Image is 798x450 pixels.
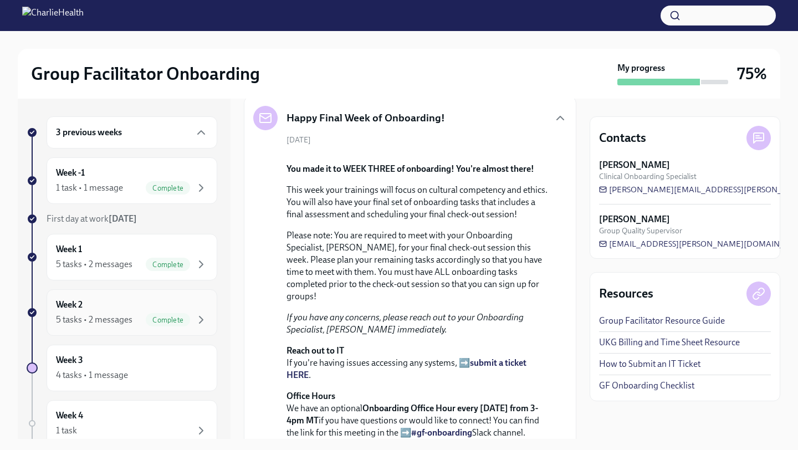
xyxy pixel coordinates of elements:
strong: [PERSON_NAME] [599,213,670,226]
a: Week 41 task [27,400,217,447]
span: Group Quality Supervisor [599,226,682,236]
h6: Week -1 [56,167,85,179]
span: Complete [146,316,190,324]
span: Complete [146,260,190,269]
h4: Resources [599,285,653,302]
a: Week -11 task • 1 messageComplete [27,157,217,204]
a: How to Submit an IT Ticket [599,358,700,370]
div: 1 task [56,425,77,437]
div: 5 tasks • 2 messages [56,258,132,270]
span: [DATE] [287,135,311,145]
h2: Group Facilitator Onboarding [31,63,260,85]
h3: 75% [737,64,767,84]
a: Week 34 tasks • 1 message [27,345,217,391]
a: First day at work[DATE] [27,213,217,225]
strong: [DATE] [109,213,137,224]
h6: Week 2 [56,299,83,311]
strong: Office Hours [287,391,335,401]
p: Please note: You are required to meet with your Onboarding Specialist, [PERSON_NAME], for your fi... [287,229,549,303]
strong: Onboarding Office Hour every [DATE] from 3-4pm MT [287,403,538,426]
strong: You made it to WEEK THREE of onboarding! You're almost there! [287,163,534,174]
strong: My progress [617,62,665,74]
span: First day at work [47,213,137,224]
div: 3 previous weeks [47,116,217,149]
p: We have an optional if you have questions or would like to connect! You can find the link for thi... [287,390,549,439]
span: Clinical Onboarding Specialist [599,171,697,182]
a: Week 15 tasks • 2 messagesComplete [27,234,217,280]
p: If you're having issues accessing any systems, ➡️ . [287,345,549,381]
a: UKG Billing and Time Sheet Resource [599,336,740,349]
h6: Week 1 [56,243,82,255]
h6: Week 3 [56,354,83,366]
p: This week your trainings will focus on cultural competency and ethics. You will also have your fi... [287,184,549,221]
a: Week 25 tasks • 2 messagesComplete [27,289,217,336]
div: 1 task • 1 message [56,182,123,194]
span: Complete [146,184,190,192]
div: 5 tasks • 2 messages [56,314,132,326]
h6: Week 4 [56,410,83,422]
h6: 3 previous weeks [56,126,122,139]
em: If you have any concerns, please reach out to your Onboarding Specialist, [PERSON_NAME] immediately. [287,312,524,335]
h5: Happy Final Week of Onboarding! [287,111,445,125]
a: GF Onboarding Checklist [599,380,694,392]
div: 4 tasks • 1 message [56,369,128,381]
h4: Contacts [599,130,646,146]
a: #gf-onboarding [411,427,472,438]
img: CharlieHealth [22,7,84,24]
strong: [PERSON_NAME] [599,159,670,171]
strong: Reach out to IT [287,345,344,356]
a: Group Facilitator Resource Guide [599,315,725,327]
